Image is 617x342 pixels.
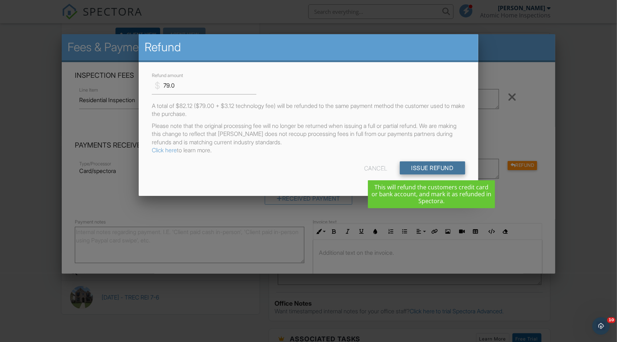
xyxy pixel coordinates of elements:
iframe: Intercom live chat [592,317,610,335]
span: 10 [607,317,616,323]
input: Issue Refund [400,161,465,174]
div: $ [155,80,160,92]
a: Click here [152,146,177,154]
div: Cancel [364,161,387,174]
h2: Refund [145,40,472,55]
p: Please note that the original processing fee will no longer be returned when issuing a full or pa... [152,122,465,154]
p: A total of $82.12 ($79.00 + $3.12 technology fee) will be refunded to the same payment method the... [152,102,465,118]
label: Refund amount [152,72,183,79]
